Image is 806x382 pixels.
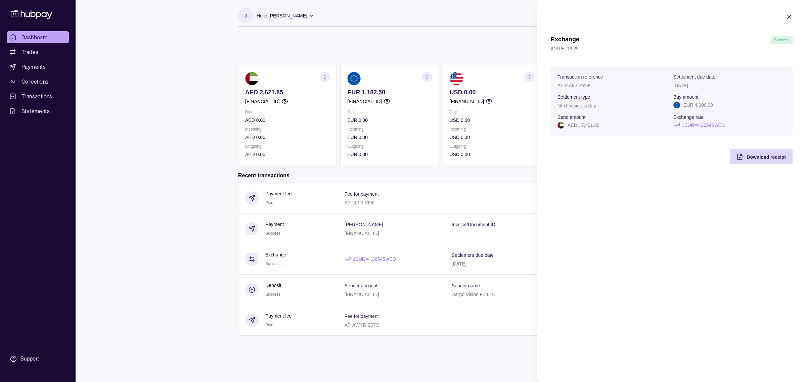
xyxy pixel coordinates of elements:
[568,122,599,129] p: AED 17,461.80
[730,149,793,164] button: Download receipt
[557,114,585,120] p: Send amount
[557,103,596,108] p: Next business day
[673,114,704,120] p: Exchange rate
[551,45,793,52] p: [DATE] 16:29
[557,83,590,88] p: AF-GAK7-ZY68
[557,122,564,129] img: ae
[774,38,789,42] span: Success
[673,94,699,100] p: Buy amount
[673,83,688,88] p: [DATE]
[557,74,603,80] p: Transaction reference
[673,74,715,80] p: Settlement due date
[557,94,590,100] p: Settlement type
[747,154,786,160] span: Download receipt
[683,101,713,109] p: EUR 4,000.00
[682,122,725,129] p: 1 EUR = 4.36545 AED
[551,36,579,44] h1: Exchange
[673,102,680,108] img: eu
